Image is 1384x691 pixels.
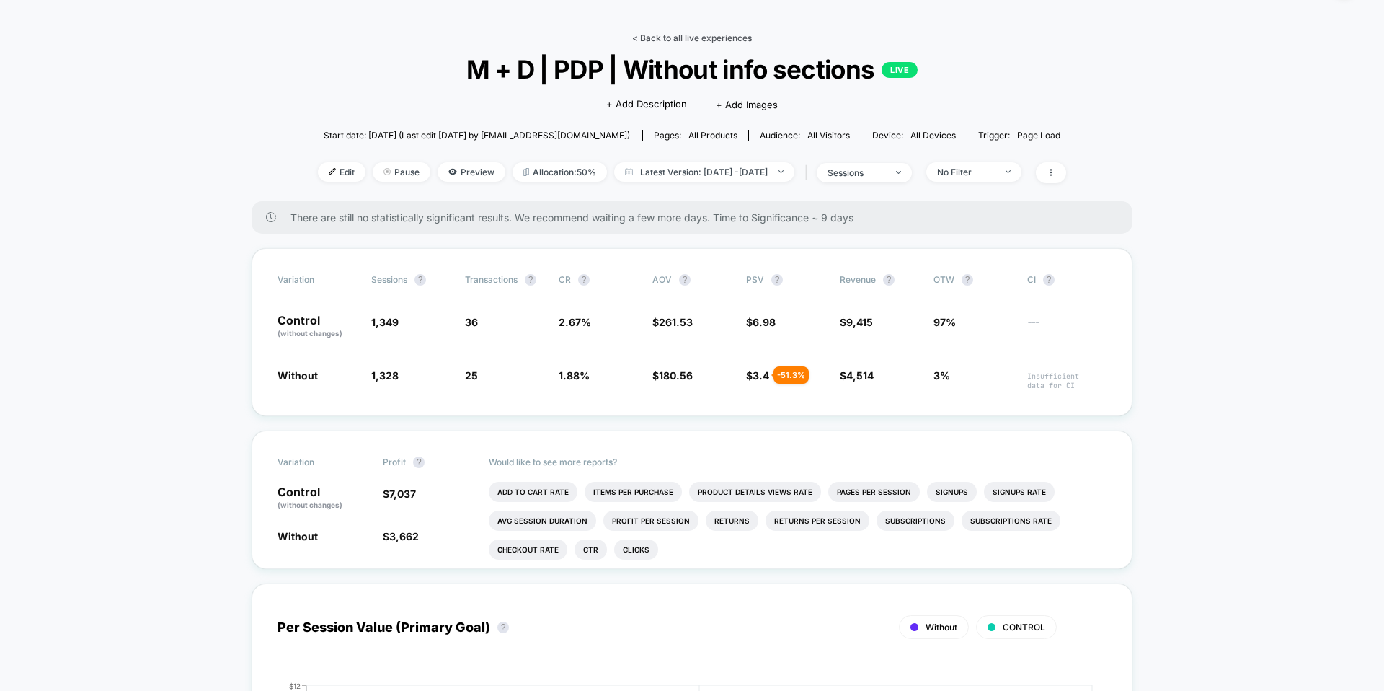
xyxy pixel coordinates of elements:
span: Profit [383,457,406,467]
span: 180.56 [659,369,693,382]
button: ? [413,457,425,468]
span: OTW [933,274,1013,286]
img: end [1006,170,1011,173]
span: $ [383,488,416,500]
p: Control [278,486,368,511]
span: 1.88 % [559,369,590,382]
span: $ [746,316,776,328]
span: 6.98 [753,316,776,328]
span: $ [840,369,874,382]
span: 25 [465,369,478,382]
img: edit [329,168,336,175]
button: ? [679,274,691,286]
span: All Visitors [807,130,850,141]
span: PSV [746,274,764,285]
span: all products [688,130,737,141]
span: $ [383,530,419,542]
span: 3,662 [389,530,419,542]
button: ? [578,274,590,286]
span: 261.53 [659,316,693,328]
span: + Add Images [716,99,778,110]
span: + Add Description [606,97,687,112]
span: Pause [373,162,430,182]
span: AOV [652,274,672,285]
span: 4,514 [846,369,874,382]
span: Preview [438,162,505,182]
button: ? [414,274,426,286]
span: --- [1027,318,1106,339]
span: $ [746,369,769,382]
span: Edit [318,162,365,182]
span: (without changes) [278,501,342,509]
span: $ [652,316,693,328]
img: end [896,171,901,174]
span: (without changes) [278,329,342,338]
span: Revenue [840,274,876,285]
span: all devices [910,130,956,141]
li: Profit Per Session [603,511,698,531]
li: Signups Rate [984,482,1055,502]
span: Device: [861,130,967,141]
img: calendar [625,168,633,175]
span: Allocation: 50% [513,162,607,182]
span: Without [278,369,318,382]
span: $ [652,369,693,382]
button: ? [497,622,509,633]
span: M + D | PDP | Without info sections [355,54,1029,84]
div: Pages: [654,130,737,141]
span: Page Load [1017,130,1060,141]
li: Avg Session Duration [489,511,596,531]
span: Without [926,622,957,633]
span: Start date: [DATE] (Last edit [DATE] by [EMAIL_ADDRESS][DOMAIN_NAME]) [324,130,630,141]
li: Returns Per Session [766,511,869,531]
li: Add To Cart Rate [489,482,577,502]
li: Items Per Purchase [585,482,682,502]
button: ? [883,274,895,286]
p: Would like to see more reports? [489,457,1107,467]
p: Control [278,314,357,339]
span: Latest Version: [DATE] - [DATE] [614,162,794,182]
button: ? [962,274,973,286]
span: Without [278,530,318,542]
span: | [802,162,817,183]
div: sessions [828,167,885,178]
li: Checkout Rate [489,540,567,560]
span: 7,037 [389,488,416,500]
span: Sessions [371,274,407,285]
li: Signups [927,482,977,502]
div: Trigger: [978,130,1060,141]
div: - 51.3 % [773,366,809,384]
button: ? [771,274,783,286]
button: ? [1043,274,1055,286]
li: Ctr [575,540,607,560]
li: Subscriptions Rate [962,511,1060,531]
button: ? [525,274,536,286]
span: $ [840,316,873,328]
span: 97% [933,316,956,328]
li: Returns [706,511,758,531]
tspan: $12 [289,681,301,690]
img: rebalance [523,168,529,176]
li: Pages Per Session [828,482,920,502]
span: 9,415 [846,316,873,328]
div: No Filter [937,167,995,177]
span: CR [559,274,571,285]
span: 3% [933,369,950,382]
span: Variation [278,274,357,286]
span: Variation [278,457,357,468]
span: 1,328 [371,369,399,382]
div: Audience: [760,130,850,141]
span: Insufficient data for CI [1027,371,1106,390]
li: Subscriptions [877,511,954,531]
li: Clicks [614,540,658,560]
img: end [778,170,784,173]
span: There are still no statistically significant results. We recommend waiting a few more days . Time... [290,211,1104,224]
span: CI [1027,274,1106,286]
li: Product Details Views Rate [689,482,821,502]
span: 1,349 [371,316,399,328]
a: < Back to all live experiences [632,32,752,43]
span: CONTROL [1003,622,1045,633]
img: end [383,168,391,175]
p: LIVE [882,62,918,78]
span: 3.4 [753,369,769,382]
